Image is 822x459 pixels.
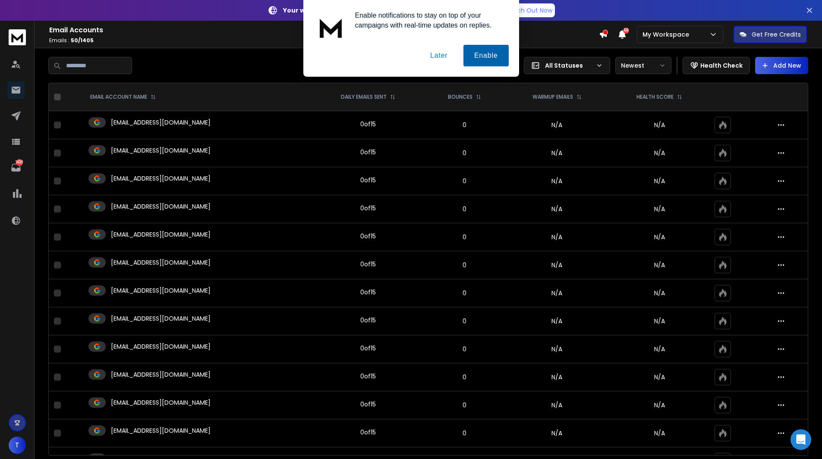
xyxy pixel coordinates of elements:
[431,289,499,297] p: 0
[431,261,499,269] p: 0
[111,146,211,155] p: [EMAIL_ADDRESS][DOMAIN_NAME]
[504,279,610,307] td: N/A
[360,204,376,212] div: 0 of 15
[504,167,610,195] td: N/A
[314,10,348,45] img: notification icon
[111,370,211,379] p: [EMAIL_ADDRESS][DOMAIN_NAME]
[431,149,499,157] p: 0
[636,94,674,100] p: HEALTH SCORE
[504,335,610,363] td: N/A
[504,139,610,167] td: N/A
[615,177,704,185] p: N/A
[360,232,376,240] div: 0 of 15
[111,342,211,351] p: [EMAIL_ADDRESS][DOMAIN_NAME]
[360,428,376,437] div: 0 of 15
[360,344,376,353] div: 0 of 15
[111,118,211,127] p: [EMAIL_ADDRESS][DOMAIN_NAME]
[431,205,499,213] p: 0
[504,307,610,335] td: N/A
[431,401,499,409] p: 0
[360,120,376,128] div: 0 of 15
[431,373,499,381] p: 0
[504,419,610,447] td: N/A
[111,426,211,435] p: [EMAIL_ADDRESS][DOMAIN_NAME]
[615,149,704,157] p: N/A
[111,258,211,267] p: [EMAIL_ADDRESS][DOMAIN_NAME]
[431,429,499,437] p: 0
[448,94,472,100] p: BOUNCES
[9,437,26,454] button: T
[111,398,211,407] p: [EMAIL_ADDRESS][DOMAIN_NAME]
[791,429,811,450] div: Open Intercom Messenger
[111,286,211,295] p: [EMAIL_ADDRESS][DOMAIN_NAME]
[504,363,610,391] td: N/A
[615,289,704,297] p: N/A
[504,195,610,223] td: N/A
[463,45,509,66] button: Enable
[615,233,704,241] p: N/A
[615,345,704,353] p: N/A
[431,177,499,185] p: 0
[615,317,704,325] p: N/A
[431,345,499,353] p: 0
[360,260,376,269] div: 0 of 15
[111,230,211,239] p: [EMAIL_ADDRESS][DOMAIN_NAME]
[419,45,458,66] button: Later
[504,391,610,419] td: N/A
[360,372,376,381] div: 0 of 15
[360,316,376,325] div: 0 of 15
[7,159,25,176] a: 1430
[615,429,704,437] p: N/A
[360,176,376,184] div: 0 of 15
[615,121,704,129] p: N/A
[532,94,573,100] p: WARMUP EMAILS
[504,251,610,279] td: N/A
[504,223,610,251] td: N/A
[615,205,704,213] p: N/A
[615,373,704,381] p: N/A
[90,94,156,100] div: EMAIL ACCOUNT NAME
[16,159,23,166] p: 1430
[431,121,499,129] p: 0
[431,317,499,325] p: 0
[615,401,704,409] p: N/A
[360,148,376,156] div: 0 of 15
[111,174,211,183] p: [EMAIL_ADDRESS][DOMAIN_NAME]
[431,233,499,241] p: 0
[360,400,376,409] div: 0 of 15
[111,202,211,211] p: [EMAIL_ADDRESS][DOMAIN_NAME]
[111,314,211,323] p: [EMAIL_ADDRESS][DOMAIN_NAME]
[348,10,509,30] div: Enable notifications to stay on top of your campaigns with real-time updates on replies.
[360,288,376,297] div: 0 of 15
[341,94,387,100] p: DAILY EMAILS SENT
[615,261,704,269] p: N/A
[504,111,610,139] td: N/A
